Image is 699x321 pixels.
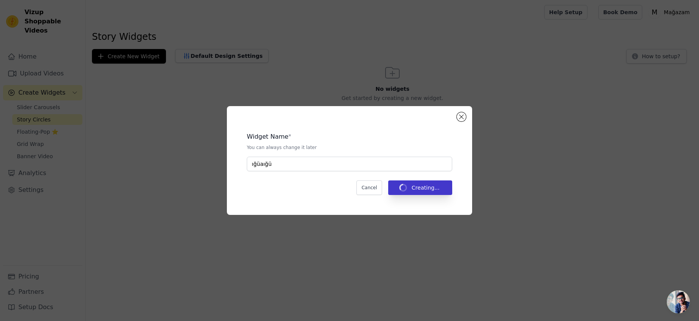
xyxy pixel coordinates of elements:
button: Cancel [356,180,382,195]
div: Açık sohbet [667,290,690,313]
button: Close modal [457,112,466,121]
button: Creating... [388,180,452,195]
p: You can always change it later [247,144,452,151]
legend: Widget Name [247,132,289,141]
